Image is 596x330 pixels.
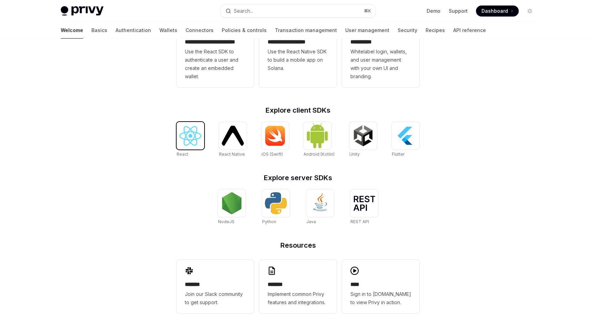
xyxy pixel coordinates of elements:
span: Whitelabel login, wallets, and user management with your own UI and branding. [350,48,411,81]
span: Use the React Native SDK to build a mobile app on Solana. [268,48,328,72]
a: UnityUnity [349,122,377,158]
button: Search...⌘K [221,5,375,17]
a: **** *****Whitelabel login, wallets, and user management with your own UI and branding. [342,17,419,87]
button: Toggle dark mode [524,6,535,17]
img: React Native [222,126,244,145]
a: Policies & controls [222,22,267,39]
span: Dashboard [481,8,508,14]
span: NodeJS [218,219,235,224]
a: **** **Join our Slack community to get support. [177,260,254,313]
img: Unity [352,125,374,147]
a: **** **Implement common Privy features and integrations. [259,260,337,313]
a: Transaction management [275,22,337,39]
span: Sign in to [DOMAIN_NAME] to view Privy in action. [350,290,411,307]
span: Join our Slack community to get support. [185,290,246,307]
img: React [179,126,201,146]
a: ReactReact [177,122,204,158]
a: Recipes [426,22,445,39]
a: REST APIREST API [350,189,378,225]
a: Android (Kotlin)Android (Kotlin) [304,122,335,158]
a: Connectors [186,22,213,39]
div: Search... [234,7,253,15]
img: Java [309,192,331,214]
span: iOS (Swift) [261,152,283,157]
span: Java [306,219,316,224]
h2: Explore server SDKs [177,174,419,181]
a: Wallets [159,22,177,39]
img: REST API [353,196,375,211]
span: Android (Kotlin) [304,152,335,157]
span: Use the React SDK to authenticate a user and create an embedded wallet. [185,48,246,81]
a: PythonPython [262,189,290,225]
a: Support [449,8,468,14]
a: Welcome [61,22,83,39]
span: Implement common Privy features and integrations. [268,290,328,307]
span: React [177,152,188,157]
a: Authentication [116,22,151,39]
a: React NativeReact Native [219,122,247,158]
h2: Resources [177,242,419,249]
img: Flutter [395,125,417,147]
a: Demo [427,8,440,14]
img: light logo [61,6,103,16]
a: API reference [453,22,486,39]
a: User management [345,22,389,39]
a: Basics [91,22,107,39]
a: Security [398,22,417,39]
a: JavaJava [306,189,334,225]
a: iOS (Swift)iOS (Swift) [261,122,289,158]
span: REST API [350,219,369,224]
span: React Native [219,152,245,157]
img: iOS (Swift) [264,125,286,146]
img: Python [265,192,287,214]
span: Unity [349,152,360,157]
a: Dashboard [476,6,519,17]
a: **** **** **** ***Use the React Native SDK to build a mobile app on Solana. [259,17,337,87]
a: FlutterFlutter [392,122,419,158]
img: Android (Kotlin) [306,123,328,148]
a: ****Sign in to [DOMAIN_NAME] to view Privy in action. [342,260,419,313]
span: Python [262,219,276,224]
span: ⌘ K [364,8,371,14]
img: NodeJS [221,192,243,214]
a: NodeJSNodeJS [218,189,246,225]
h2: Explore client SDKs [177,107,419,114]
span: Flutter [392,152,405,157]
